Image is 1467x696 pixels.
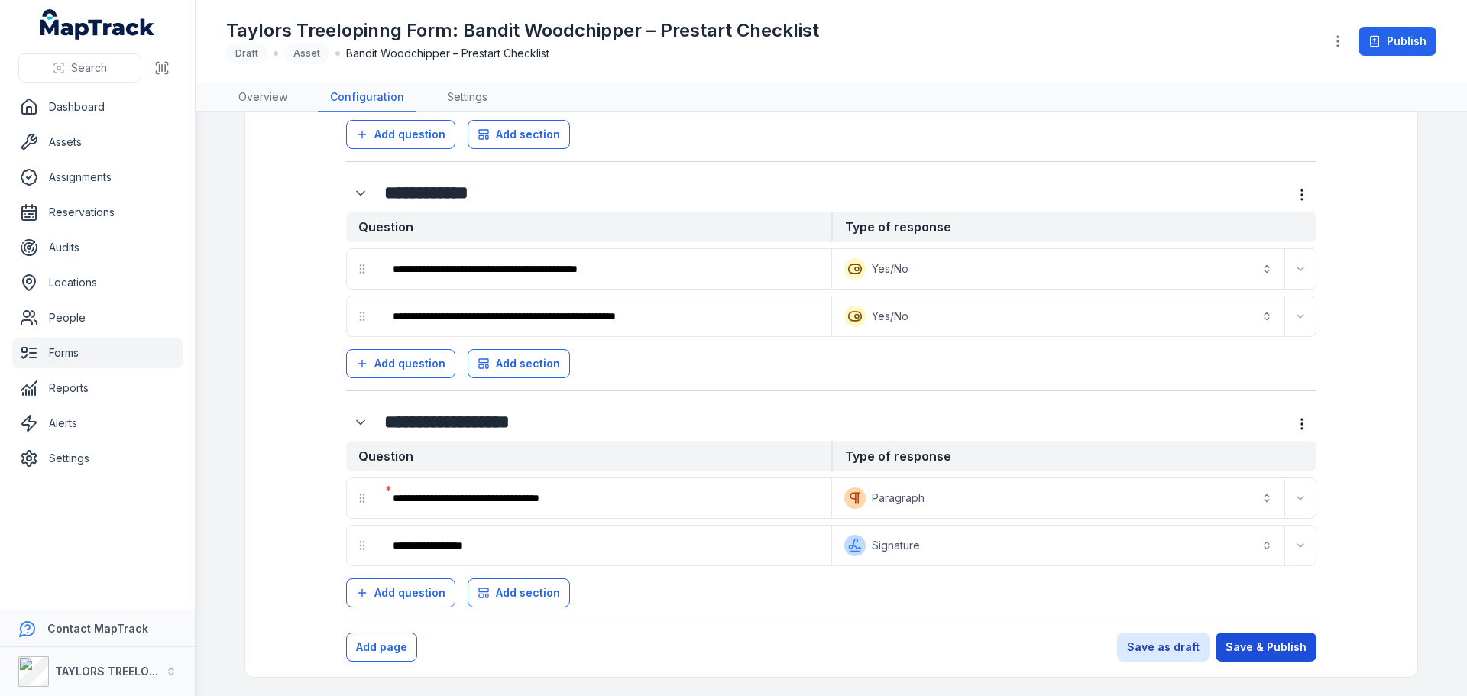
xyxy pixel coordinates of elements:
[1359,27,1436,56] button: Publish
[12,443,183,474] a: Settings
[347,254,377,284] div: drag
[496,356,560,371] span: Add section
[835,529,1281,562] button: Signature
[346,179,375,208] button: Expand
[1287,410,1316,439] button: more-detail
[835,481,1281,515] button: Paragraph
[468,578,570,607] button: Add section
[18,53,141,83] button: Search
[356,263,368,275] svg: drag
[346,46,549,61] span: Bandit Woodchipper – Prestart Checklist
[55,665,183,678] strong: TAYLORS TREELOPPING
[40,9,155,40] a: MapTrack
[435,83,500,112] a: Settings
[346,179,378,208] div: :r7p:-form-item-label
[356,539,368,552] svg: drag
[1288,486,1313,510] button: Expand
[835,252,1281,286] button: Yes/No
[12,267,183,298] a: Locations
[468,120,570,149] button: Add section
[346,120,455,149] button: Add question
[12,338,183,368] a: Forms
[381,481,828,515] div: :r8l:-form-item-label
[47,622,148,635] strong: Contact MapTrack
[356,492,368,504] svg: drag
[346,349,455,378] button: Add question
[381,529,828,562] div: :r8r:-form-item-label
[374,127,445,142] span: Add question
[347,483,377,513] div: drag
[226,83,300,112] a: Overview
[226,43,267,64] div: Draft
[835,299,1281,333] button: Yes/No
[356,310,368,322] svg: drag
[1288,533,1313,558] button: Expand
[284,43,329,64] div: Asset
[1117,633,1210,662] button: Save as draft
[346,408,375,437] button: Expand
[226,18,819,43] h1: Taylors Treelopinng Form: Bandit Woodchipper – Prestart Checklist
[831,441,1316,471] strong: Type of response
[12,92,183,122] a: Dashboard
[12,408,183,439] a: Alerts
[346,441,831,471] strong: Question
[1288,304,1313,329] button: Expand
[831,212,1316,242] strong: Type of response
[1216,633,1316,662] button: Save & Publish
[12,162,183,193] a: Assignments
[496,585,560,601] span: Add section
[346,578,455,607] button: Add question
[1287,180,1316,209] button: more-detail
[496,127,560,142] span: Add section
[12,232,183,263] a: Audits
[374,585,445,601] span: Add question
[12,373,183,403] a: Reports
[381,299,828,333] div: :r87:-form-item-label
[468,349,570,378] button: Add section
[346,633,417,662] button: Add page
[346,212,831,242] strong: Question
[347,530,377,561] div: drag
[71,60,107,76] span: Search
[346,408,378,437] div: :r8d:-form-item-label
[381,252,828,286] div: :r81:-form-item-label
[347,301,377,332] div: drag
[12,127,183,157] a: Assets
[12,303,183,333] a: People
[1288,257,1313,281] button: Expand
[374,356,445,371] span: Add question
[318,83,416,112] a: Configuration
[12,197,183,228] a: Reservations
